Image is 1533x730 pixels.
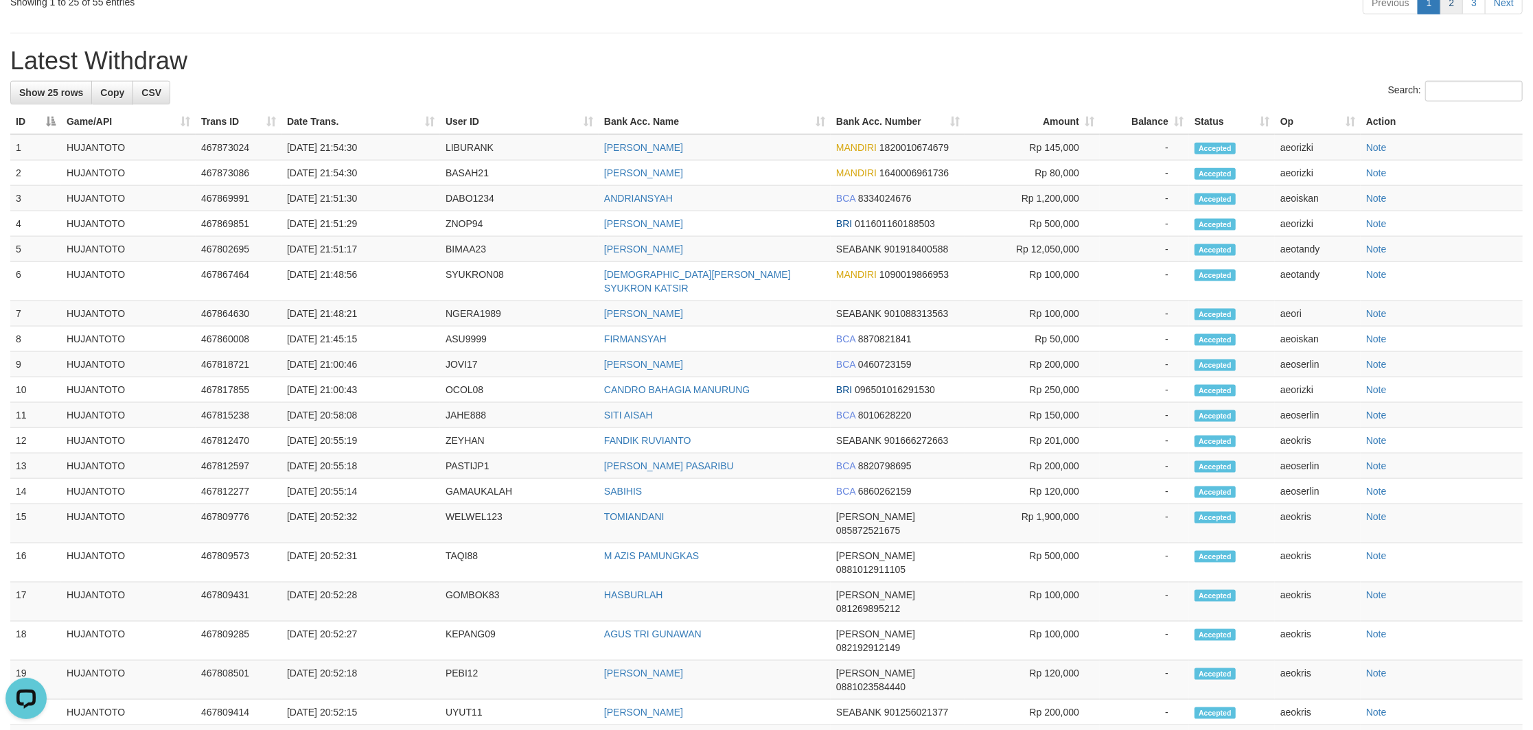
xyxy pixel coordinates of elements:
td: HUJANTOTO [61,161,196,186]
span: SEABANK [836,435,881,446]
td: [DATE] 20:52:15 [281,700,440,725]
span: Accepted [1195,385,1236,397]
span: Accepted [1195,551,1236,563]
span: Accepted [1195,309,1236,320]
td: HUJANTOTO [61,186,196,211]
td: HUJANTOTO [61,301,196,327]
td: Rp 201,000 [965,428,1100,454]
td: JOVI17 [440,352,599,377]
span: Copy 096501016291530 to clipboard [855,384,935,395]
a: TOMIANDANI [604,511,665,522]
td: [DATE] 21:00:43 [281,377,440,403]
span: Accepted [1195,590,1236,602]
a: Note [1366,410,1387,421]
td: - [1100,186,1189,211]
td: 17 [10,582,61,622]
td: TAQI88 [440,543,599,582]
td: HUJANTOTO [61,479,196,504]
td: HUJANTOTO [61,543,196,582]
th: Trans ID: activate to sort column ascending [196,109,281,134]
td: 6 [10,262,61,301]
span: Copy 901918400588 to clipboard [884,244,948,255]
a: HASBURLAH [604,589,663,600]
a: Note [1366,218,1387,229]
th: Amount: activate to sort column ascending [965,109,1100,134]
td: - [1100,301,1189,327]
a: Note [1366,167,1387,178]
span: [PERSON_NAME] [836,628,915,639]
td: Rp 200,000 [965,352,1100,377]
td: 467815238 [196,403,281,428]
td: - [1100,327,1189,352]
td: Rp 100,000 [965,301,1100,327]
span: Copy 8010628220 to clipboard [858,410,912,421]
a: [PERSON_NAME] PASARIBU [604,460,734,471]
a: [PERSON_NAME] [604,244,683,255]
td: Rp 50,000 [965,327,1100,352]
td: HUJANTOTO [61,700,196,725]
td: 467809414 [196,700,281,725]
td: 9 [10,352,61,377]
td: - [1100,582,1189,622]
span: MANDIRI [836,142,877,153]
a: Note [1366,486,1387,497]
span: MANDIRI [836,167,877,178]
td: Rp 12,050,000 [965,237,1100,262]
td: - [1100,262,1189,301]
td: - [1100,504,1189,543]
td: Rp 200,000 [965,454,1100,479]
th: ID: activate to sort column descending [10,109,61,134]
td: Rp 500,000 [965,211,1100,237]
a: Note [1366,511,1387,522]
a: Copy [91,81,133,104]
td: aeokris [1275,622,1361,661]
td: 467817855 [196,377,281,403]
td: [DATE] 21:51:29 [281,211,440,237]
td: HUJANTOTO [61,428,196,454]
td: 4 [10,211,61,237]
span: BCA [836,193,855,204]
span: Accepted [1195,486,1236,498]
td: - [1100,428,1189,454]
a: Note [1366,589,1387,600]
span: Copy 082192912149 to clipboard [836,642,900,653]
a: AGUS TRI GUNAWAN [604,628,702,639]
span: Copy 8820798695 to clipboard [858,460,912,471]
th: Bank Acc. Number: activate to sort column ascending [831,109,965,134]
td: 2 [10,161,61,186]
td: aeokris [1275,661,1361,700]
td: UYUT11 [440,700,599,725]
td: 467867464 [196,262,281,301]
td: aeoserlin [1275,352,1361,377]
a: Note [1366,668,1387,679]
span: Accepted [1195,219,1236,231]
td: PASTIJP1 [440,454,599,479]
th: Op: activate to sort column ascending [1275,109,1361,134]
span: Accepted [1195,334,1236,346]
td: HUJANTOTO [61,352,196,377]
span: BCA [836,359,855,370]
td: - [1100,134,1189,161]
td: aeorizki [1275,377,1361,403]
td: - [1100,211,1189,237]
a: SITI AISAH [604,410,653,421]
span: Accepted [1195,168,1236,180]
a: SABIHIS [604,486,642,497]
td: 467869991 [196,186,281,211]
td: HUJANTOTO [61,454,196,479]
span: BCA [836,486,855,497]
td: Rp 80,000 [965,161,1100,186]
td: [DATE] 20:52:27 [281,622,440,661]
span: Accepted [1195,143,1236,154]
th: Date Trans.: activate to sort column ascending [281,109,440,134]
td: 18 [10,622,61,661]
td: - [1100,543,1189,582]
th: Game/API: activate to sort column ascending [61,109,196,134]
td: HUJANTOTO [61,661,196,700]
td: HUJANTOTO [61,134,196,161]
a: Note [1366,628,1387,639]
td: - [1100,622,1189,661]
a: [PERSON_NAME] [604,167,683,178]
a: [PERSON_NAME] [604,668,683,679]
span: BRI [836,218,852,229]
